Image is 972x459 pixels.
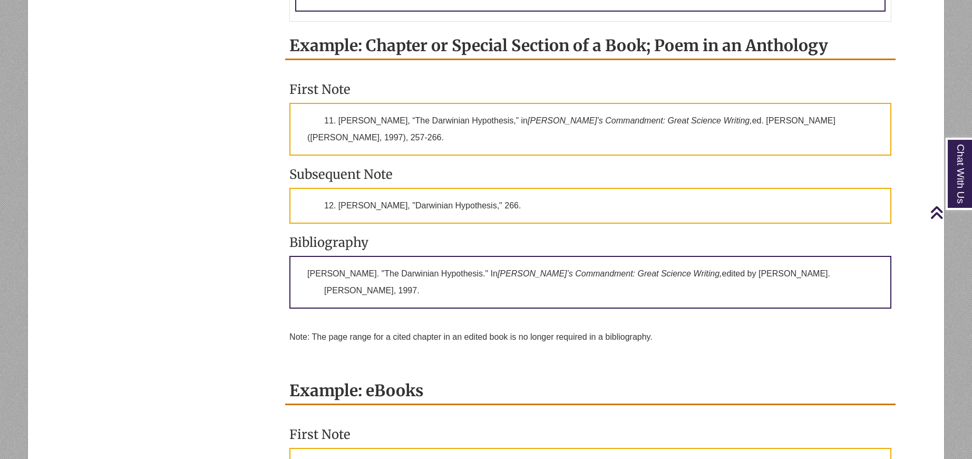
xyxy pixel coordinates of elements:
p: Note: The page range for a cited chapter in an edited book is no longer required in a bibliography. [289,331,891,343]
p: 12. [PERSON_NAME], "Darwinian Hypothesis," 266. [289,188,891,224]
p: [PERSON_NAME]. "The Darwinian Hypothesis." In edited by [PERSON_NAME]. [PERSON_NAME], 1997. [289,256,891,309]
em: [PERSON_NAME]’s Commandment: Great Science Writing, [528,116,752,125]
h3: First Note [289,81,891,98]
h3: Bibliography [289,234,891,251]
a: Back to Top [930,205,969,219]
h3: Subsequent Note [289,166,891,183]
em: [PERSON_NAME]’s Commandment: Great Science Writing, [498,269,722,278]
h2: Example: Chapter or Special Section of a Book; Poem in an Anthology [285,32,896,60]
h2: Example: eBooks [285,377,896,405]
h3: First Note [289,426,891,443]
p: 11. [PERSON_NAME], “The Darwinian Hypothesis,” in ed. [PERSON_NAME] ([PERSON_NAME], 1997), 257-266. [289,103,891,156]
